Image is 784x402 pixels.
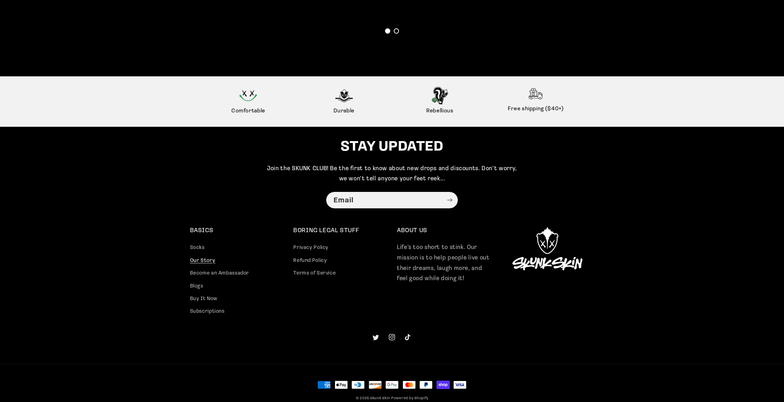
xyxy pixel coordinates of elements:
img: Rebellious [431,87,449,104]
span: Free shipping ($40+) [491,104,580,114]
span: Rebellious [395,106,484,116]
span: Durable [300,106,388,116]
a: Refund Policy [293,255,327,267]
button: Subscribe [442,192,458,209]
p: Life’s too short to stink. Our mission is to help people live out their dreams, laugh more, and f... [397,242,491,284]
img: Durable [335,87,353,104]
a: Privacy Policy [293,243,329,254]
img: Skunk Skin Logo [512,227,582,270]
a: Powered by Shopify [391,396,428,400]
h2: BASICS [190,227,284,235]
h2: STAY UPDATED [33,138,751,156]
a: Terms of Service [293,267,336,280]
a: Blogs [190,280,203,292]
img: Comfortable [239,87,257,104]
a: Become an Ambassador [190,267,250,280]
h2: BORING LEGAL STUFF [293,227,387,235]
a: Our Story [190,255,216,267]
a: Skunk Skin [370,396,390,400]
a: Subscriptions [190,305,225,318]
a: Socks [190,243,205,254]
a: Buy It Now [190,293,217,305]
small: © 2025, [356,396,390,400]
h2: ABOUT US [397,227,491,235]
img: Free shipping ($40+) [527,87,545,102]
p: Join the SKUNK CLUB! Be the first to know about new drops and discounts. Don't worry, we won't te... [264,164,521,184]
span: Comfortable [204,106,293,116]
